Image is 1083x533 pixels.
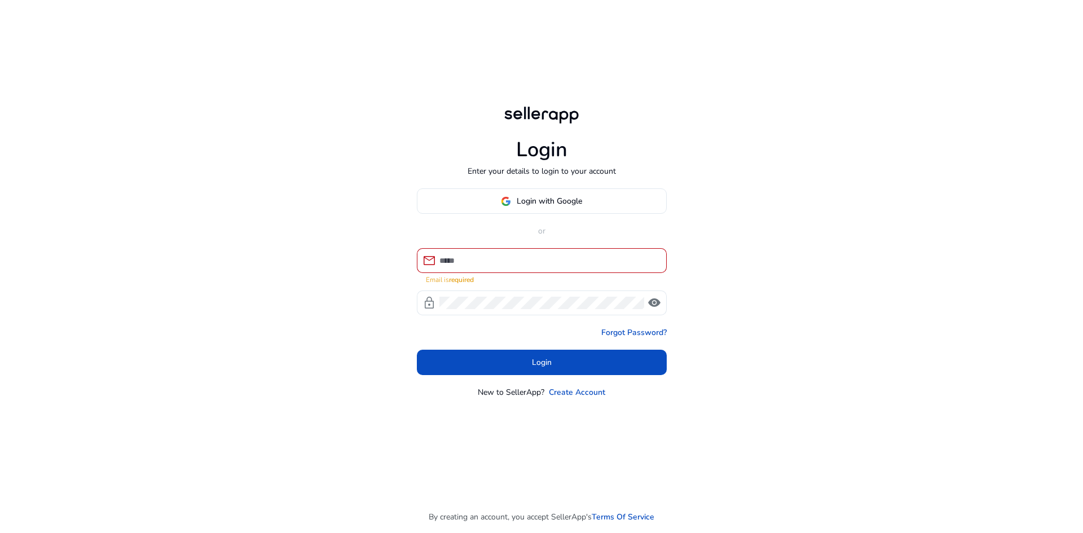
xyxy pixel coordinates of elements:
[449,275,474,284] strong: required
[532,356,552,368] span: Login
[468,165,616,177] p: Enter your details to login to your account
[478,386,544,398] p: New to SellerApp?
[426,273,658,285] mat-error: Email is
[422,254,436,267] span: mail
[422,296,436,310] span: lock
[417,350,667,375] button: Login
[648,296,661,310] span: visibility
[501,196,511,206] img: google-logo.svg
[592,511,654,523] a: Terms Of Service
[517,195,582,207] span: Login with Google
[516,138,567,162] h1: Login
[549,386,605,398] a: Create Account
[417,225,667,237] p: or
[417,188,667,214] button: Login with Google
[601,327,667,338] a: Forgot Password?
